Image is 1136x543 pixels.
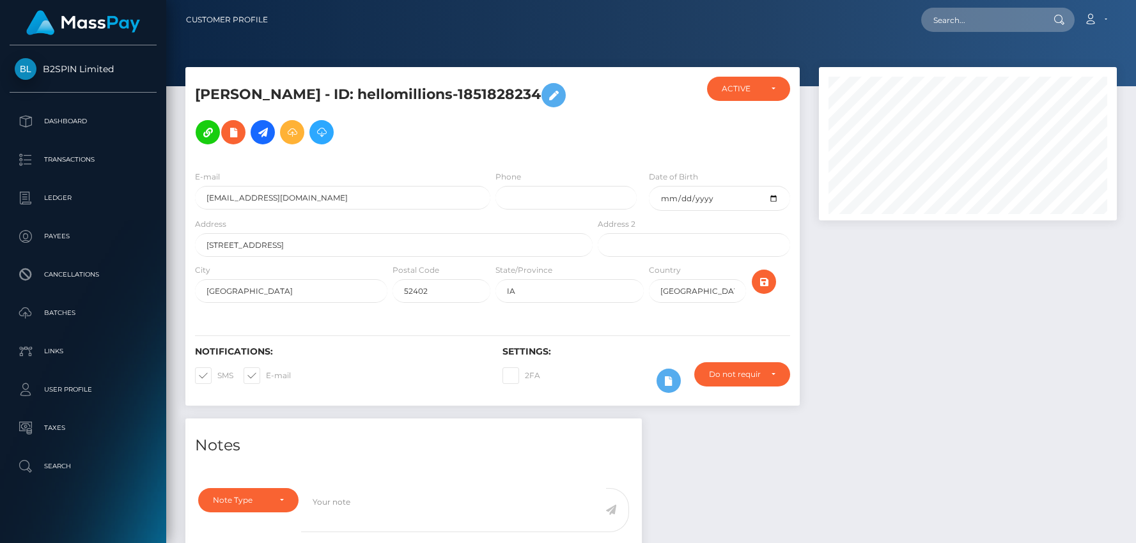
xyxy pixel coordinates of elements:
a: Transactions [10,144,157,176]
label: Date of Birth [649,171,698,183]
label: Phone [495,171,521,183]
p: User Profile [15,380,152,399]
h6: Notifications: [195,346,483,357]
label: E-mail [244,367,291,384]
a: User Profile [10,374,157,406]
a: Links [10,335,157,367]
label: 2FA [502,367,540,384]
p: Cancellations [15,265,152,284]
a: Dashboard [10,105,157,137]
p: Links [15,342,152,361]
div: ACTIVE [722,84,761,94]
span: B2SPIN Limited [10,63,157,75]
div: Do not require [709,369,761,379]
button: Note Type [198,488,299,512]
h6: Settings: [502,346,791,357]
p: Ledger [15,188,152,208]
h4: Notes [195,434,632,457]
h5: [PERSON_NAME] - ID: hellomillions-1851828234 [195,77,586,151]
label: Country [649,264,681,276]
p: Payees [15,227,152,246]
a: Search [10,450,157,482]
label: SMS [195,367,233,384]
label: E-mail [195,171,220,183]
p: Transactions [15,150,152,169]
button: Do not require [694,362,790,386]
button: ACTIVE [707,77,790,101]
p: Batches [15,303,152,323]
img: B2SPIN Limited [15,58,36,80]
label: Address 2 [598,218,635,230]
a: Payees [10,220,157,252]
a: Cancellations [10,259,157,291]
a: Initiate Payout [251,120,275,144]
label: Postal Code [393,264,439,276]
input: Search... [921,8,1041,32]
p: Search [15,457,152,476]
label: City [195,264,210,276]
a: Batches [10,297,157,329]
p: Taxes [15,418,152,438]
div: Note Type [213,495,269,505]
label: State/Province [495,264,552,276]
img: MassPay Logo [26,10,140,35]
a: Customer Profile [186,6,268,33]
a: Ledger [10,182,157,214]
label: Address [195,218,226,230]
a: Taxes [10,412,157,444]
p: Dashboard [15,112,152,131]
